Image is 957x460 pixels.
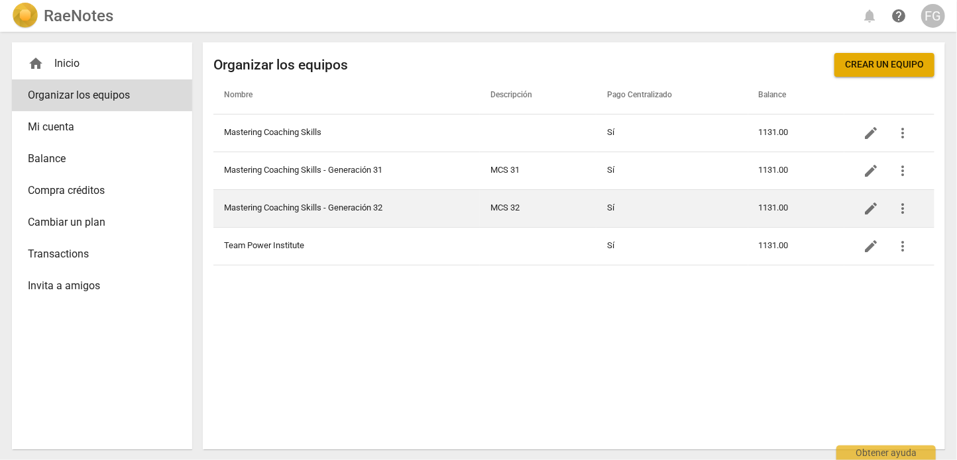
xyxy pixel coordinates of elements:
[759,90,803,101] span: Balance
[28,56,44,71] span: home
[12,3,38,29] img: Logo
[28,56,166,71] div: Inicio
[596,227,748,265] td: Sí
[895,238,911,254] span: more_vert
[845,58,924,71] span: Crear un equipo
[12,270,192,302] a: Invita a amigos
[12,143,192,175] a: Balance
[863,238,879,254] span: edit
[44,7,113,25] h2: RaeNotes
[596,114,748,152] td: Sí
[28,183,166,199] span: Compra créditos
[748,227,844,265] td: 1131.00
[213,227,480,265] td: Team Power Institute
[895,201,911,216] span: more_vert
[748,189,844,227] td: 1131.00
[12,3,113,29] a: LogoRaeNotes
[748,114,844,152] td: 1131.00
[887,4,911,28] a: Obtener ayuda
[748,152,844,189] td: 1131.00
[12,79,192,111] a: Organizar los equipos
[895,163,911,179] span: more_vert
[863,201,879,216] span: edit
[596,189,748,227] td: Sí
[213,189,480,227] td: Mastering Coaching Skills - Generación 32
[224,90,268,101] span: Nombre
[863,125,879,141] span: edit
[213,57,348,73] h2: Organizar los equipos
[834,53,934,77] button: Crear un equipo
[596,152,748,189] td: Sí
[480,189,596,227] td: MCS 32
[28,278,166,294] span: Invita a amigos
[12,175,192,207] a: Compra créditos
[28,214,166,230] span: Cambiar un plan
[12,238,192,270] a: Transactions
[895,125,911,141] span: more_vert
[891,8,907,24] span: help
[213,152,480,189] td: Mastering Coaching Skills - Generación 31
[213,114,480,152] td: Mastering Coaching Skills
[12,111,192,143] a: Mi cuenta
[607,90,688,101] span: Pago Centralizado
[480,152,596,189] td: MCS 31
[863,163,879,179] span: edit
[836,445,936,460] div: Obtener ayuda
[28,151,166,167] span: Balance
[12,207,192,238] a: Cambiar un plan
[28,246,166,262] span: Transactions
[490,90,548,101] span: Descripción
[921,4,945,28] button: FG
[28,119,166,135] span: Mi cuenta
[28,87,166,103] span: Organizar los equipos
[12,48,192,79] div: Inicio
